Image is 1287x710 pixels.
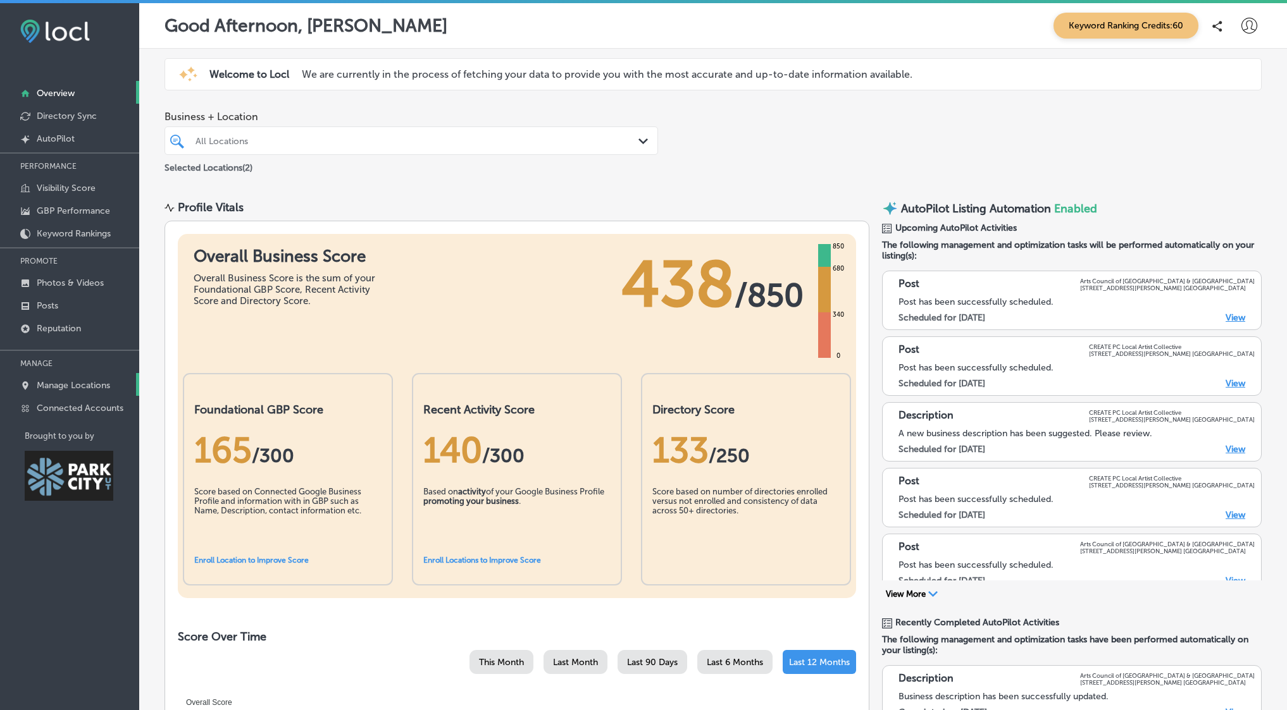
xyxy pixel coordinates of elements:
[895,617,1059,628] span: Recently Completed AutoPilot Activities
[553,657,598,668] span: Last Month
[37,403,123,413] p: Connected Accounts
[1080,679,1255,686] p: [STREET_ADDRESS][PERSON_NAME] [GEOGRAPHIC_DATA]
[882,200,898,216] img: autopilot-icon
[1089,416,1255,423] p: [STREET_ADDRESS][PERSON_NAME] [GEOGRAPHIC_DATA]
[194,487,382,550] div: Score based on Connected Google Business Profile and information with in GBP such as Name, Descri...
[37,380,110,391] p: Manage Locations
[37,278,104,288] p: Photos & Videos
[735,276,804,314] span: / 850
[1089,343,1255,350] p: CREATE PC Local Artist Collective
[194,272,383,307] div: Overall Business Score is the sum of your Foundational GBP Score, Recent Activity Score and Direc...
[37,228,111,239] p: Keyword Rankings
[707,657,763,668] span: Last 6 Months
[37,205,110,216] p: GBP Performance
[709,444,750,467] span: /250
[1089,482,1255,489] p: [STREET_ADDRESS][PERSON_NAME] [GEOGRAPHIC_DATA]
[165,157,252,173] p: Selected Locations ( 2 )
[1226,510,1245,520] a: View
[20,20,90,43] img: fda3e92497d09a02dc62c9cd864e3231.png
[1089,409,1255,416] p: CREATE PC Local Artist Collective
[37,300,58,311] p: Posts
[1089,350,1255,357] p: [STREET_ADDRESS][PERSON_NAME] [GEOGRAPHIC_DATA]
[901,202,1051,216] p: AutoPilot Listing Automation
[882,634,1262,656] span: The following management and optimization tasks have been performed automatically on your listing...
[898,672,954,686] p: Description
[898,475,919,489] p: Post
[37,133,75,144] p: AutoPilot
[25,451,113,501] img: Park City
[830,310,847,320] div: 340
[834,351,843,361] div: 0
[898,691,1255,702] div: Business description has been successfully updated.
[898,278,919,291] p: Post
[882,589,942,600] button: View More
[196,135,640,146] div: All Locations
[1080,672,1255,679] p: Arts Council of [GEOGRAPHIC_DATA] & [GEOGRAPHIC_DATA]
[178,630,856,644] h2: Score Over Time
[423,487,611,550] div: Based on of your Google Business Profile .
[37,88,75,99] p: Overview
[1054,202,1097,216] span: Enabled
[194,403,382,417] h2: Foundational GBP Score
[252,444,294,467] span: / 300
[25,431,139,441] p: Brought to you by
[165,111,658,123] span: Business + Location
[898,510,985,520] label: Scheduled for [DATE]
[165,15,447,36] p: Good Afternoon, [PERSON_NAME]
[898,312,985,323] label: Scheduled for [DATE]
[898,343,919,357] p: Post
[423,429,611,471] div: 140
[898,444,985,455] label: Scheduled for [DATE]
[423,496,519,506] b: promoting your business
[898,362,1255,373] div: Post has been successfully scheduled.
[898,428,1255,439] div: A new business description has been suggested. Please review.
[1226,444,1245,455] a: View
[895,223,1017,233] span: Upcoming AutoPilot Activities
[479,657,524,668] span: This Month
[194,429,382,471] div: 165
[423,556,541,565] a: Enroll Locations to Improve Score
[482,444,525,467] span: /300
[1080,548,1255,554] p: [STREET_ADDRESS][PERSON_NAME] [GEOGRAPHIC_DATA]
[627,657,678,668] span: Last 90 Days
[1226,378,1245,389] a: View
[621,247,735,322] span: 438
[652,429,840,471] div: 133
[177,698,232,707] span: Overall Score
[652,487,840,550] div: Score based on number of directories enrolled versus not enrolled and consistency of data across ...
[1080,541,1255,548] p: Arts Council of [GEOGRAPHIC_DATA] & [GEOGRAPHIC_DATA]
[898,541,919,554] p: Post
[209,68,289,80] span: Welcome to Locl
[652,403,840,417] h2: Directory Score
[898,560,1255,570] div: Post has been successfully scheduled.
[458,487,486,496] b: activity
[898,409,954,423] p: Description
[882,240,1262,261] span: The following management and optimization tasks will be performed automatically on your listing(s):
[898,378,985,389] label: Scheduled for [DATE]
[1080,285,1255,291] p: [STREET_ADDRESS][PERSON_NAME] [GEOGRAPHIC_DATA]
[898,575,985,586] label: Scheduled for [DATE]
[37,183,96,193] p: Visibility Score
[898,494,1255,505] div: Post has been successfully scheduled.
[423,403,611,417] h2: Recent Activity Score
[178,200,244,214] div: Profile Vitals
[1226,312,1245,323] a: View
[194,556,309,565] a: Enroll Location to Improve Score
[37,111,97,121] p: Directory Sync
[1080,278,1255,285] p: Arts Council of [GEOGRAPHIC_DATA] & [GEOGRAPHIC_DATA]
[1226,575,1245,586] a: View
[37,323,81,334] p: Reputation
[1089,475,1255,482] p: CREATE PC Local Artist Collective
[789,657,850,668] span: Last 12 Months
[1054,13,1198,39] span: Keyword Ranking Credits: 60
[302,68,912,80] p: We are currently in the process of fetching your data to provide you with the most accurate and u...
[830,242,847,252] div: 850
[830,264,847,274] div: 680
[194,247,383,266] h1: Overall Business Score
[898,297,1255,307] div: Post has been successfully scheduled.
